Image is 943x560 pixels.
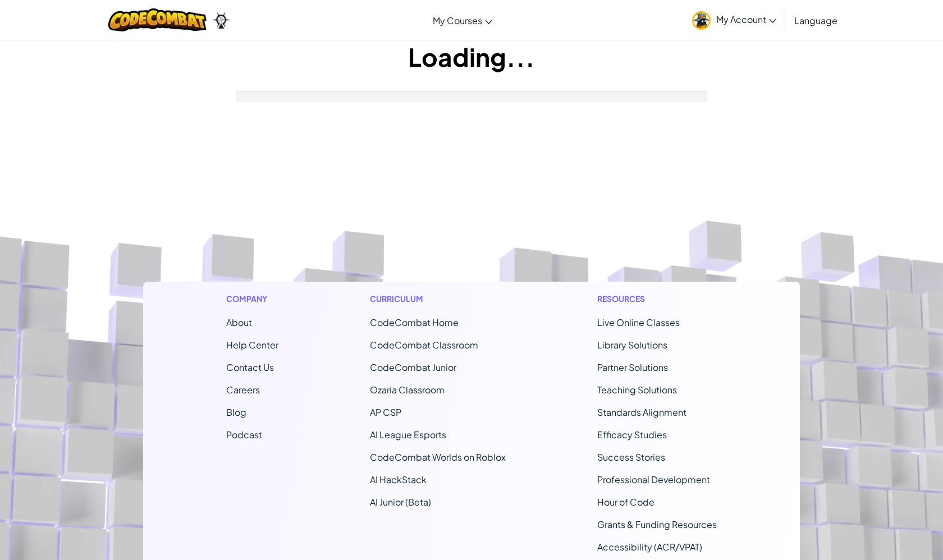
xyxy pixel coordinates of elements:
[108,8,207,31] img: CodeCombat logo
[427,5,498,35] a: My Courses
[226,293,278,305] h1: Company
[597,451,665,463] a: Success Stories
[789,5,843,35] a: Language
[370,293,506,305] h1: Curriculum
[597,361,668,373] a: Partner Solutions
[226,339,278,351] a: Help Center
[226,316,252,328] a: About
[370,339,478,351] a: CodeCombat Classroom
[597,316,680,328] a: Live Online Classes
[597,406,686,418] a: Standards Alignment
[370,496,431,508] a: AI Junior (Beta)
[212,12,230,29] img: Ozaria
[716,13,776,25] span: My Account
[370,451,506,463] a: CodeCombat Worlds on Roblox
[597,384,677,396] a: Teaching Solutions
[433,15,482,26] span: My Courses
[597,518,717,530] a: Grants & Funding Resources
[597,339,667,351] a: Library Solutions
[370,316,459,328] span: CodeCombat Home
[686,2,782,38] a: My Account
[597,496,654,508] a: Hour of Code
[692,11,711,30] img: avatar
[597,541,702,553] a: Accessibility (ACR/VPAT)
[597,474,710,485] a: Professional Development
[226,429,262,440] a: Podcast
[370,406,401,418] a: AP CSP
[370,361,456,373] a: CodeCombat Junior
[597,293,717,305] h1: Resources
[597,429,667,440] a: Efficacy Studies
[370,474,427,485] a: AI HackStack
[226,406,246,418] a: Blog
[794,15,837,26] span: Language
[226,361,274,373] span: Contact Us
[370,384,445,396] a: Ozaria Classroom
[226,384,260,396] a: Careers
[370,429,446,440] a: AI League Esports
